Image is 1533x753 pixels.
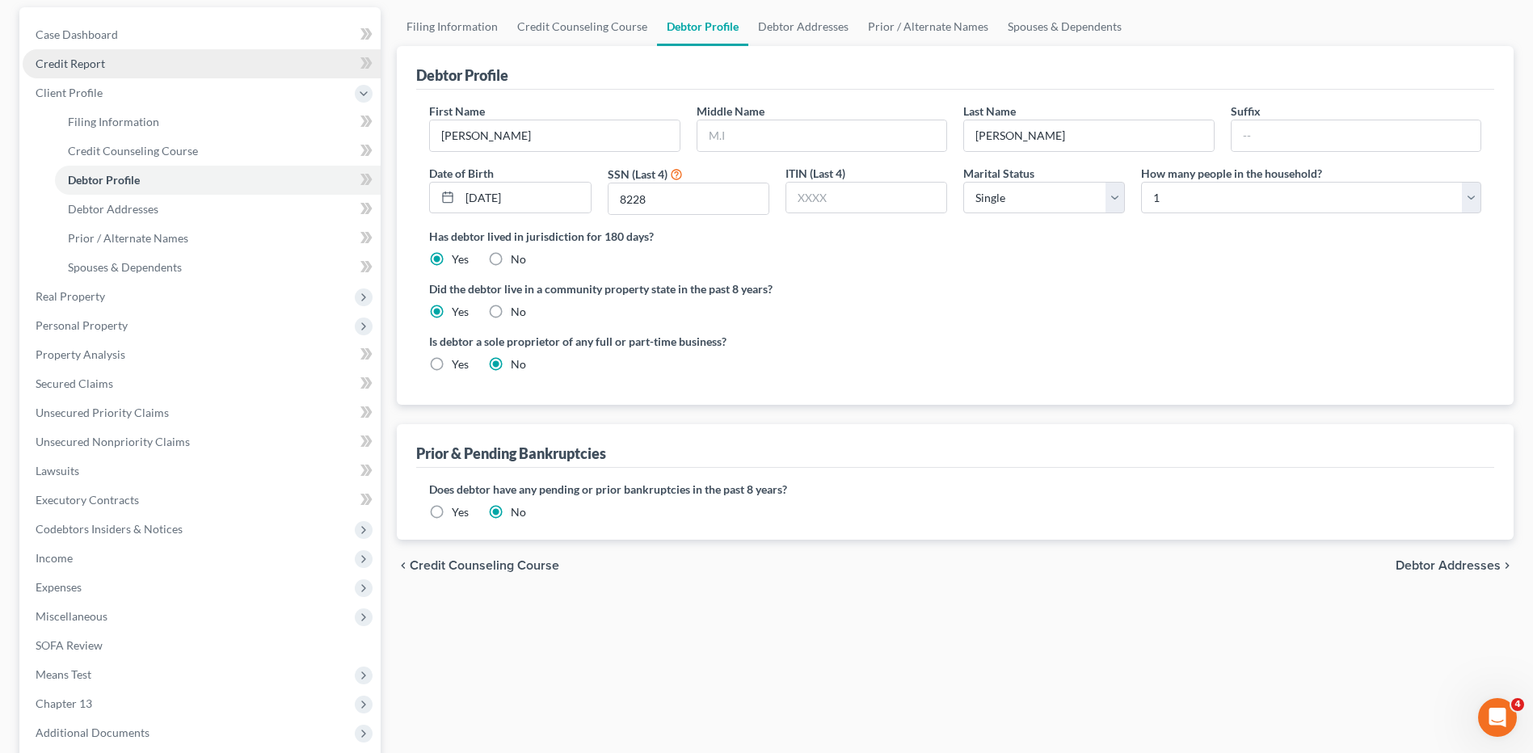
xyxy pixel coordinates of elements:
i: chevron_right [1501,559,1514,572]
label: ITIN (Last 4) [785,165,845,182]
span: Debtor Addresses [68,202,158,216]
span: Spouses & Dependents [68,260,182,274]
span: Credit Counseling Course [410,559,559,572]
label: Yes [452,504,469,520]
div: Debtor Profile [416,65,508,85]
a: Debtor Addresses [55,195,381,224]
label: Marital Status [963,165,1034,182]
span: Unsecured Nonpriority Claims [36,435,190,448]
label: No [511,251,526,267]
a: Credit Counseling Course [507,7,657,46]
a: Property Analysis [23,340,381,369]
span: Income [36,551,73,565]
label: First Name [429,103,485,120]
span: Client Profile [36,86,103,99]
label: Date of Birth [429,165,494,182]
input: -- [1232,120,1480,151]
span: Debtor Profile [68,173,140,187]
span: Executory Contracts [36,493,139,507]
a: Filing Information [397,7,507,46]
input: -- [430,120,679,151]
a: Executory Contracts [23,486,381,515]
label: No [511,504,526,520]
label: Middle Name [697,103,764,120]
label: No [511,304,526,320]
span: Codebtors Insiders & Notices [36,522,183,536]
span: Expenses [36,580,82,594]
a: Credit Counseling Course [55,137,381,166]
div: Prior & Pending Bankruptcies [416,444,606,463]
span: Real Property [36,289,105,303]
span: Prior / Alternate Names [68,231,188,245]
span: Personal Property [36,318,128,332]
span: Means Test [36,667,91,681]
a: Unsecured Nonpriority Claims [23,427,381,456]
iframe: Intercom live chat [1478,698,1517,737]
a: SOFA Review [23,631,381,660]
label: Last Name [963,103,1016,120]
span: Chapter 13 [36,696,92,710]
label: Did the debtor live in a community property state in the past 8 years? [429,280,1481,297]
label: Yes [452,304,469,320]
input: XXXX [609,183,769,214]
a: Unsecured Priority Claims [23,398,381,427]
button: Debtor Addresses chevron_right [1396,559,1514,572]
span: Unsecured Priority Claims [36,406,169,419]
span: Miscellaneous [36,609,107,623]
input: XXXX [786,183,946,213]
a: Prior / Alternate Names [858,7,998,46]
span: Credit Counseling Course [68,144,198,158]
a: Filing Information [55,107,381,137]
label: No [511,356,526,372]
input: M.I [697,120,946,151]
a: Debtor Profile [657,7,748,46]
span: Lawsuits [36,464,79,477]
span: 4 [1511,698,1524,711]
a: Prior / Alternate Names [55,224,381,253]
a: Spouses & Dependents [55,253,381,282]
i: chevron_left [397,559,410,572]
label: SSN (Last 4) [608,166,668,183]
label: Does debtor have any pending or prior bankruptcies in the past 8 years? [429,481,1481,498]
span: Property Analysis [36,347,125,361]
a: Debtor Profile [55,166,381,195]
span: Credit Report [36,57,105,70]
a: Secured Claims [23,369,381,398]
a: Case Dashboard [23,20,381,49]
label: Suffix [1231,103,1261,120]
label: Is debtor a sole proprietor of any full or part-time business? [429,333,947,350]
span: Case Dashboard [36,27,118,41]
span: SOFA Review [36,638,103,652]
a: Spouses & Dependents [998,7,1131,46]
label: How many people in the household? [1141,165,1322,182]
span: Additional Documents [36,726,150,739]
a: Credit Report [23,49,381,78]
a: Lawsuits [23,456,381,486]
label: Has debtor lived in jurisdiction for 180 days? [429,228,1481,245]
a: Debtor Addresses [748,7,858,46]
span: Debtor Addresses [1396,559,1501,572]
label: Yes [452,251,469,267]
input: MM/DD/YYYY [460,183,590,213]
button: chevron_left Credit Counseling Course [397,559,559,572]
span: Filing Information [68,115,159,128]
input: -- [964,120,1213,151]
label: Yes [452,356,469,372]
span: Secured Claims [36,376,113,390]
